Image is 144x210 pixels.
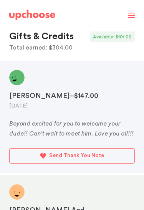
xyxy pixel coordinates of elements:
span: $304.00 [49,45,73,51]
div: [PERSON_NAME] – [9,91,135,101]
img: heart [40,153,46,159]
span: $101.00 [116,35,132,39]
a: UpChoose [9,10,55,24]
p: Beyond excited for you to welcome your dude!! Can’t wait to meet him. Love you all!!! [9,119,135,139]
time: [DATE] [9,103,28,109]
span: $147.00 [74,92,98,99]
img: UpChoose [9,10,55,20]
p: Total earned: [9,43,47,52]
p: Gifts & Credits [9,31,74,43]
button: Send Thank You Note [9,148,135,164]
p: Send Thank You Note [49,151,104,160]
p: Available: [93,33,114,41]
